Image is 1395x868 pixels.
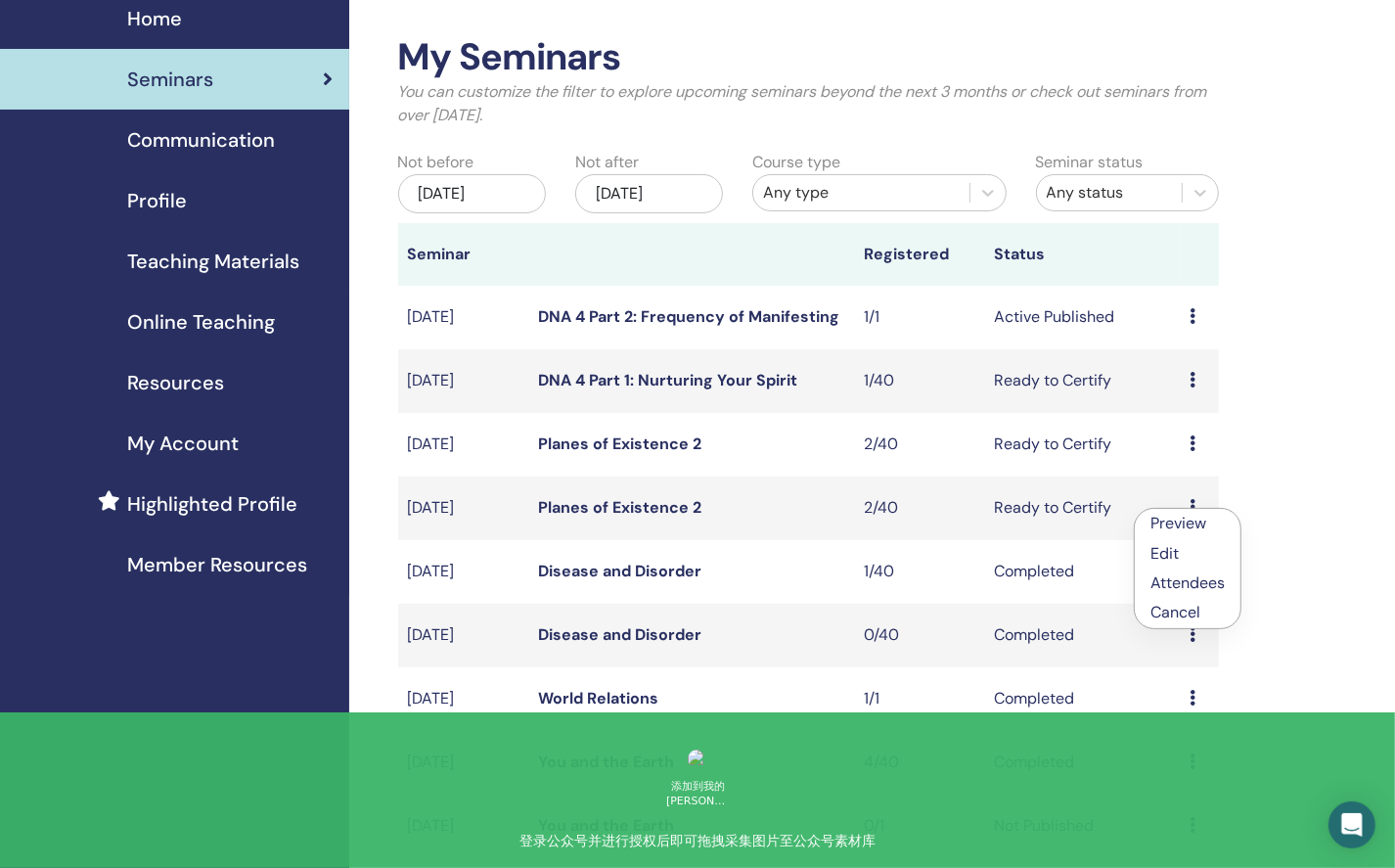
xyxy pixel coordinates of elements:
span: My Account [127,429,239,458]
td: Ready to Certify [984,477,1180,540]
a: DNA 4 Part 1: Nurturing Your Spirit [538,370,797,390]
td: [DATE] [398,667,528,731]
a: Planes of Existence 2 [538,434,701,454]
th: Status [984,223,1180,286]
a: DNA 4 Part 2: Frequency of Manifesting [538,306,839,327]
span: Resources [127,368,224,397]
label: Course type [752,151,840,174]
td: 1/1 [854,286,984,349]
td: Completed [984,540,1180,604]
th: Seminar [398,223,528,286]
span: Member Resources [127,550,307,579]
td: [DATE] [398,477,528,540]
a: Preview [1150,513,1206,533]
td: 1/1 [854,667,984,731]
span: Profile [127,186,187,215]
p: You can customize the filter to explore upcoming seminars beyond the next 3 months or check out s... [398,80,1220,127]
td: [DATE] [398,286,528,349]
td: [DATE] [398,349,528,413]
a: Disease and Disorder [538,561,701,581]
td: 1/40 [854,540,984,604]
td: 2/40 [854,413,984,477]
td: Ready to Certify [984,413,1180,477]
div: [DATE] [575,174,723,213]
td: 2/40 [854,477,984,540]
td: [DATE] [398,604,528,667]
td: [DATE] [398,540,528,604]
p: Cancel [1150,601,1225,624]
td: [DATE] [398,413,528,477]
td: Completed [984,667,1180,731]
span: Home [127,4,182,33]
td: 1/40 [854,349,984,413]
div: Any type [763,181,960,205]
td: Active Published [984,286,1180,349]
a: Disease and Disorder [538,624,701,645]
div: Open Intercom Messenger [1328,801,1375,848]
span: Communication [127,125,275,155]
td: 0/40 [854,604,984,667]
span: Seminars [127,65,213,94]
span: Teaching Materials [127,247,299,276]
h2: My Seminars [398,35,1220,80]
th: Registered [854,223,984,286]
td: Ready to Certify [984,349,1180,413]
a: Planes of Existence 2 [538,497,701,518]
a: World Relations [538,688,658,708]
label: Not after [575,151,639,174]
a: Edit [1150,543,1179,564]
span: Online Teaching [127,307,275,337]
td: Completed [984,604,1180,667]
label: Not before [398,151,474,174]
span: Highlighted Profile [127,489,297,519]
div: Any status [1047,181,1172,205]
div: [DATE] [398,174,546,213]
a: Attendees [1150,572,1225,593]
label: Seminar status [1036,151,1144,174]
